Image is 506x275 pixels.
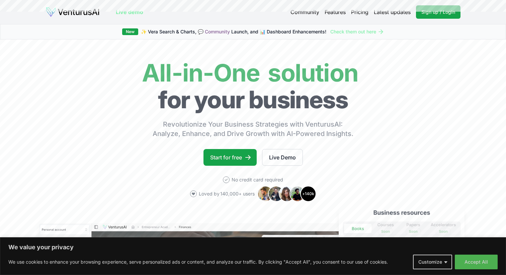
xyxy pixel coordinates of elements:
[374,8,411,16] a: Latest updates
[455,255,498,269] button: Accept All
[268,186,284,202] img: Avatar 2
[351,8,368,16] a: Pricing
[8,258,388,266] p: We use cookies to enhance your browsing experience, serve personalized ads or content, and analyz...
[46,7,100,17] img: logo
[330,28,384,35] a: Check them out here
[413,255,452,269] button: Customize
[416,5,460,19] a: Sign up / Login
[262,149,303,166] a: Live Demo
[122,28,138,35] div: New
[289,186,306,202] img: Avatar 4
[290,8,319,16] a: Community
[325,8,346,16] a: Features
[8,243,498,251] p: We value your privacy
[421,9,455,15] span: Sign up / Login
[116,8,143,16] a: Live demo
[257,186,273,202] img: Avatar 1
[279,186,295,202] img: Avatar 3
[205,29,230,34] a: Community
[141,28,326,35] span: ✨ Vera Search & Charts, 💬 Launch, and 📊 Dashboard Enhancements!
[203,149,257,166] a: Start for free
